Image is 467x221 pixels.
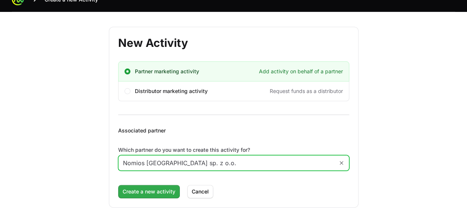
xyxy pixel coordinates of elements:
[118,146,349,154] label: Which partner do you want to create this activity for?
[123,187,175,196] span: Create a new activity
[334,156,349,170] button: Remove
[187,185,213,198] button: Cancel
[192,187,209,196] span: Cancel
[135,87,208,95] span: Distributor marketing activity
[118,36,349,49] h1: New Activity
[270,87,343,95] span: Request funds as a distributor
[259,68,343,75] span: Add activity on behalf of a partner
[118,127,349,134] p: Associated partner
[135,68,199,75] span: Partner marketing activity
[118,185,180,198] button: Create a new activity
